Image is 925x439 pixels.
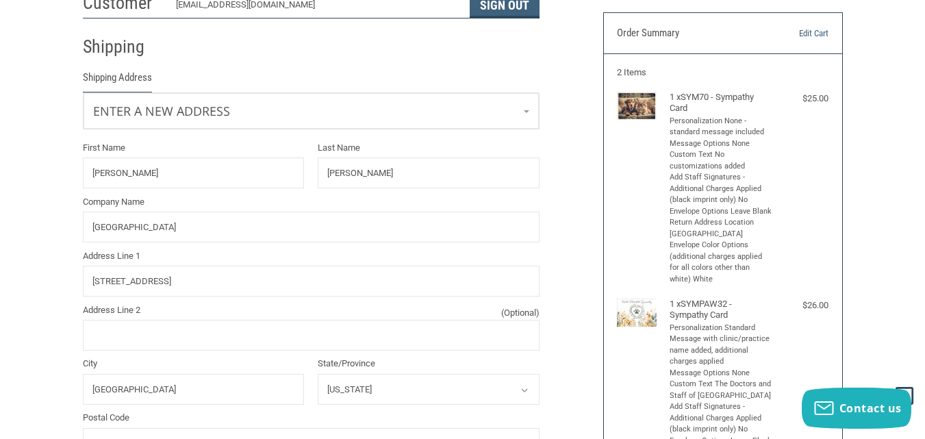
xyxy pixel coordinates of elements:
[670,138,772,150] li: Message Options None
[802,388,911,429] button: Contact us
[318,141,540,155] label: Last Name
[670,206,772,218] li: Envelope Options Leave Blank
[83,70,152,92] legend: Shipping Address
[318,357,540,371] label: State/Province
[83,36,163,58] h2: Shipping
[670,368,772,379] li: Message Options None
[670,116,772,138] li: Personalization None - standard message included
[501,306,540,320] small: (Optional)
[83,195,540,209] label: Company Name
[776,92,828,105] div: $25.00
[670,217,772,240] li: Return Address Location [GEOGRAPHIC_DATA]
[670,149,772,172] li: Custom Text No customizations added
[83,249,540,263] label: Address Line 1
[617,27,761,40] h3: Order Summary
[839,401,902,416] span: Contact us
[83,411,540,425] label: Postal Code
[83,357,305,371] label: City
[617,67,828,78] h3: 2 Items
[670,92,772,114] h4: 1 x SYM70 - Sympathy Card
[93,103,230,119] span: Enter a new address
[761,27,828,40] a: Edit Cart
[670,240,772,285] li: Envelope Color Options (additional charges applied for all colors other than white) White
[83,303,540,317] label: Address Line 2
[670,172,772,206] li: Add Staff Signatures - Additional Charges Applied (black imprint only) No
[670,379,772,401] li: Custom Text The Doctors and Staff of [GEOGRAPHIC_DATA]
[670,299,772,321] h4: 1 x SYMPAW32 - Sympathy Card
[83,141,305,155] label: First Name
[776,299,828,312] div: $26.00
[670,401,772,436] li: Add Staff Signatures - Additional Charges Applied (black imprint only) No
[84,93,539,129] a: Enter or select a different address
[670,323,772,368] li: Personalization Standard Message with clinic/practice name added, additional charges applied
